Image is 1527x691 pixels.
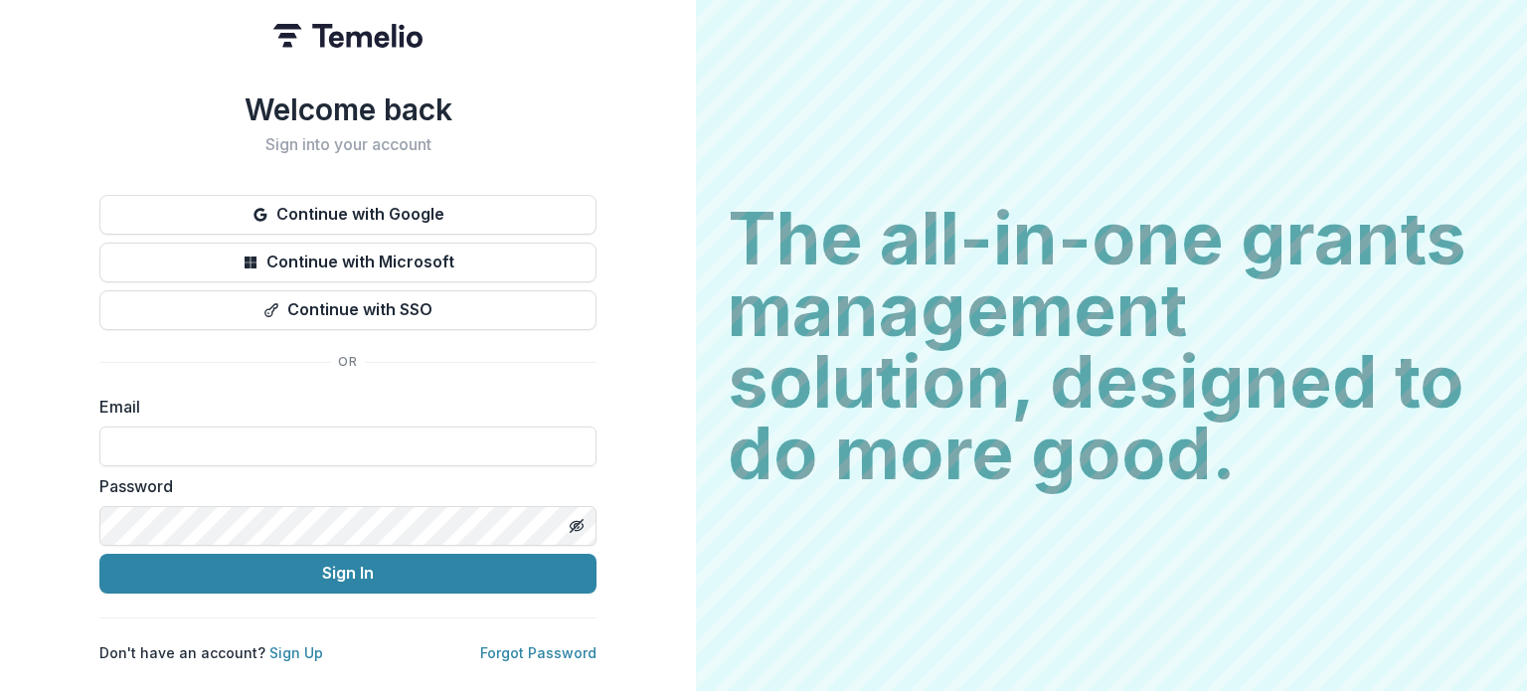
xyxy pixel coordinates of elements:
[480,644,596,661] a: Forgot Password
[99,91,596,127] h1: Welcome back
[99,395,585,419] label: Email
[99,243,596,282] button: Continue with Microsoft
[561,510,593,542] button: Toggle password visibility
[99,474,585,498] label: Password
[99,554,596,594] button: Sign In
[99,195,596,235] button: Continue with Google
[273,24,423,48] img: Temelio
[269,644,323,661] a: Sign Up
[99,642,323,663] p: Don't have an account?
[99,135,596,154] h2: Sign into your account
[99,290,596,330] button: Continue with SSO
